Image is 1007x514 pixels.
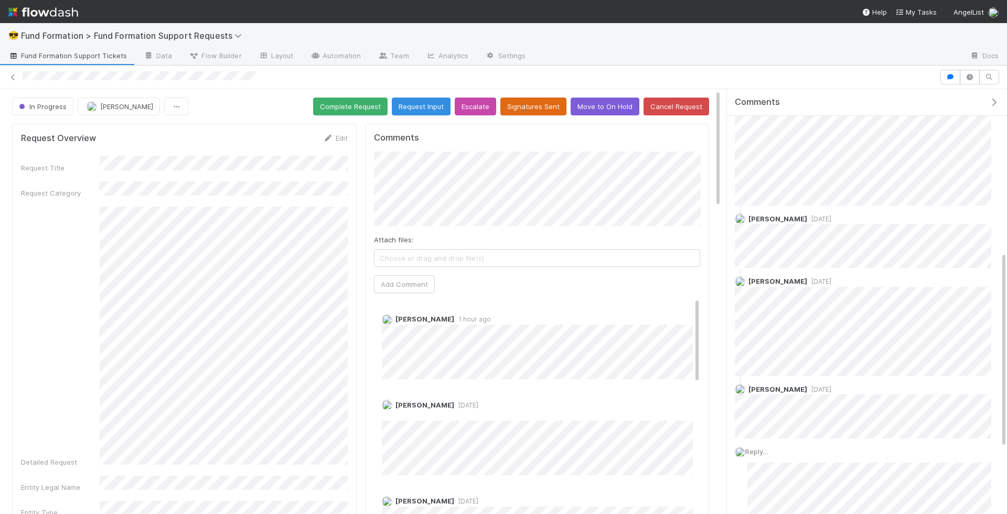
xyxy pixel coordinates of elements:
span: 😎 [8,31,19,40]
button: Signatures Sent [500,98,566,115]
span: Fund Formation > Fund Formation Support Requests [21,30,247,41]
a: Settings [477,48,534,65]
h5: Comments [374,133,701,143]
img: avatar_0a9e60f7-03da-485c-bb15-a40c44fcec20.png [735,384,745,394]
span: Comments [735,97,780,108]
img: avatar_0a9e60f7-03da-485c-bb15-a40c44fcec20.png [382,496,392,507]
a: Edit [323,134,348,142]
span: [DATE] [807,215,831,223]
a: Data [135,48,180,65]
span: Fund Formation Support Tickets [8,50,127,61]
div: Request Title [21,163,100,173]
span: AngelList [954,8,984,16]
img: avatar_892eb56c-5b5a-46db-bf0b-2a9023d0e8f8.png [735,447,745,457]
span: [DATE] [807,277,831,285]
a: Team [369,48,417,65]
h5: Request Overview [21,133,96,144]
div: Entity Legal Name [21,482,100,492]
div: Detailed Request [21,457,100,467]
span: Reply... [745,447,768,456]
span: [DATE] [454,497,478,505]
button: Move to On Hold [571,98,639,115]
span: [PERSON_NAME] [748,215,807,223]
a: My Tasks [895,7,937,17]
span: [PERSON_NAME] [395,315,454,323]
button: In Progress [12,98,73,115]
span: [DATE] [807,385,831,393]
a: Flow Builder [180,48,250,65]
span: [DATE] [454,401,478,409]
span: [PERSON_NAME] [395,401,454,409]
img: avatar_892eb56c-5b5a-46db-bf0b-2a9023d0e8f8.png [382,400,392,410]
img: avatar_0a9e60f7-03da-485c-bb15-a40c44fcec20.png [735,276,745,287]
img: avatar_892eb56c-5b5a-46db-bf0b-2a9023d0e8f8.png [87,101,97,112]
button: [PERSON_NAME] [78,98,160,115]
span: In Progress [17,102,67,111]
button: Request Input [392,98,451,115]
button: Cancel Request [644,98,709,115]
span: Choose or drag and drop file(s) [374,250,700,266]
span: [PERSON_NAME] [748,385,807,393]
span: Flow Builder [189,50,241,61]
button: Add Comment [374,275,435,293]
img: avatar_892eb56c-5b5a-46db-bf0b-2a9023d0e8f8.png [988,7,999,18]
button: Escalate [455,98,496,115]
span: [PERSON_NAME] [395,497,454,505]
img: logo-inverted-e16ddd16eac7371096b0.svg [8,3,78,21]
label: Attach files: [374,234,413,245]
span: 1 hour ago [454,315,491,323]
span: [PERSON_NAME] [748,277,807,285]
span: My Tasks [895,8,937,16]
a: Analytics [417,48,477,65]
div: Help [862,7,887,17]
img: avatar_0a9e60f7-03da-485c-bb15-a40c44fcec20.png [735,213,745,224]
button: Complete Request [313,98,388,115]
a: Docs [961,48,1007,65]
img: avatar_0a9e60f7-03da-485c-bb15-a40c44fcec20.png [382,314,392,325]
a: Layout [250,48,302,65]
span: [PERSON_NAME] [100,102,153,111]
div: Request Category [21,188,100,198]
a: Automation [302,48,369,65]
